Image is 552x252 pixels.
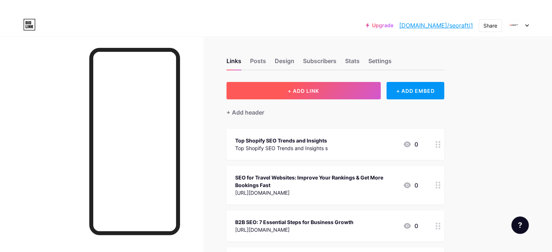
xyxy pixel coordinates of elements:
[226,108,264,117] div: + Add header
[345,57,360,70] div: Stats
[235,226,353,234] div: [URL][DOMAIN_NAME]
[507,18,521,32] img: Seo Raft
[387,82,444,99] div: + ADD EMBED
[250,57,266,70] div: Posts
[403,222,418,230] div: 0
[368,57,392,70] div: Settings
[235,144,328,152] div: Top Shopify SEO Trends and Insights s
[288,88,319,94] span: + ADD LINK
[483,22,497,29] div: Share
[366,22,393,28] a: Upgrade
[235,174,397,189] div: SEO for Travel Websites: Improve Your Rankings & Get More Bookings Fast
[303,57,336,70] div: Subscribers
[235,189,397,197] div: [URL][DOMAIN_NAME]
[226,82,381,99] button: + ADD LINK
[275,57,294,70] div: Design
[226,57,241,70] div: Links
[403,181,418,190] div: 0
[399,21,473,30] a: [DOMAIN_NAME]/seorafti1
[235,218,353,226] div: B2B SEO: 7 Essential Steps for Business Growth
[235,137,328,144] div: Top Shopify SEO Trends and Insights
[403,140,418,149] div: 0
